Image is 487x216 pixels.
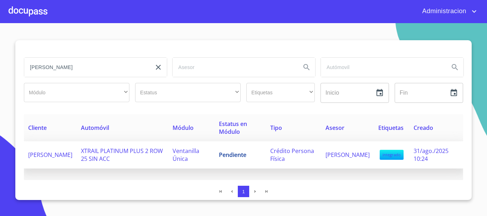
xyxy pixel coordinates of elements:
span: Pendiente [219,151,246,159]
span: Etiquetas [378,124,404,132]
span: Creado [414,124,433,132]
span: XTRAIL PLATINUM PLUS 2 ROW 25 SIN ACC [81,147,163,163]
span: Cliente [28,124,47,132]
span: Tipo [270,124,282,132]
span: Asesor [325,124,344,132]
button: Search [446,59,463,76]
span: Automóvil [81,124,109,132]
span: [PERSON_NAME] [325,151,370,159]
span: 31/ago./2025 10:24 [414,147,448,163]
span: Estatus en Módulo [219,120,247,136]
button: clear input [150,59,167,76]
div: ​ [24,83,129,102]
span: [PERSON_NAME] [28,151,72,159]
div: ​ [246,83,315,102]
button: Search [298,59,315,76]
input: search [173,58,295,77]
span: Administracion [417,6,470,17]
div: ​ [135,83,241,102]
input: search [24,58,147,77]
span: Ventanilla Única [173,147,199,163]
input: search [321,58,444,77]
span: Crédito Persona Física [270,147,314,163]
span: integrado [380,150,404,160]
button: 1 [238,186,249,197]
span: Módulo [173,124,194,132]
button: account of current user [417,6,478,17]
span: 1 [242,189,245,194]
